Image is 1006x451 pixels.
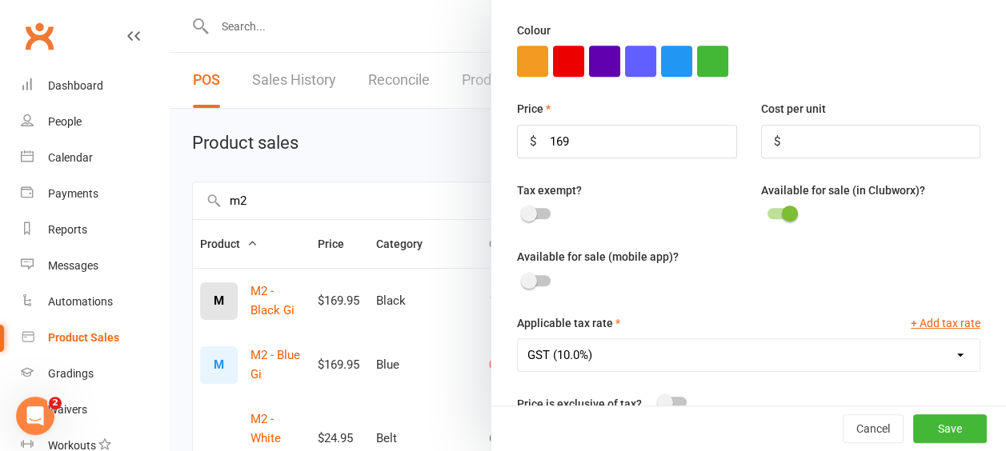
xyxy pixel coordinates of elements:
[517,100,551,118] label: Price
[48,295,113,308] div: Automations
[16,397,54,435] iframe: Intercom live chat
[49,397,62,409] span: 2
[19,16,59,56] a: Clubworx
[517,314,620,332] label: Applicable tax rate
[48,151,93,164] div: Calendar
[48,331,119,344] div: Product Sales
[517,248,679,265] label: Available for sale (mobile app)?
[517,395,642,413] label: Price is exclusive of tax?
[530,132,536,151] div: $
[48,187,98,200] div: Payments
[48,223,87,236] div: Reports
[48,403,87,416] div: Waivers
[21,212,169,248] a: Reports
[48,79,103,92] div: Dashboard
[21,320,169,356] a: Product Sales
[48,259,98,272] div: Messages
[774,132,780,151] div: $
[21,176,169,212] a: Payments
[517,182,582,199] label: Tax exempt?
[911,314,980,332] button: + Add tax rate
[761,100,826,118] label: Cost per unit
[843,414,904,443] button: Cancel
[21,104,169,140] a: People
[21,248,169,284] a: Messages
[913,414,987,443] button: Save
[21,392,169,428] a: Waivers
[48,115,82,128] div: People
[21,140,169,176] a: Calendar
[21,356,169,392] a: Gradings
[21,68,169,104] a: Dashboard
[761,182,925,199] label: Available for sale (in Clubworx)?
[517,22,551,39] label: Colour
[48,367,94,380] div: Gradings
[21,284,169,320] a: Automations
